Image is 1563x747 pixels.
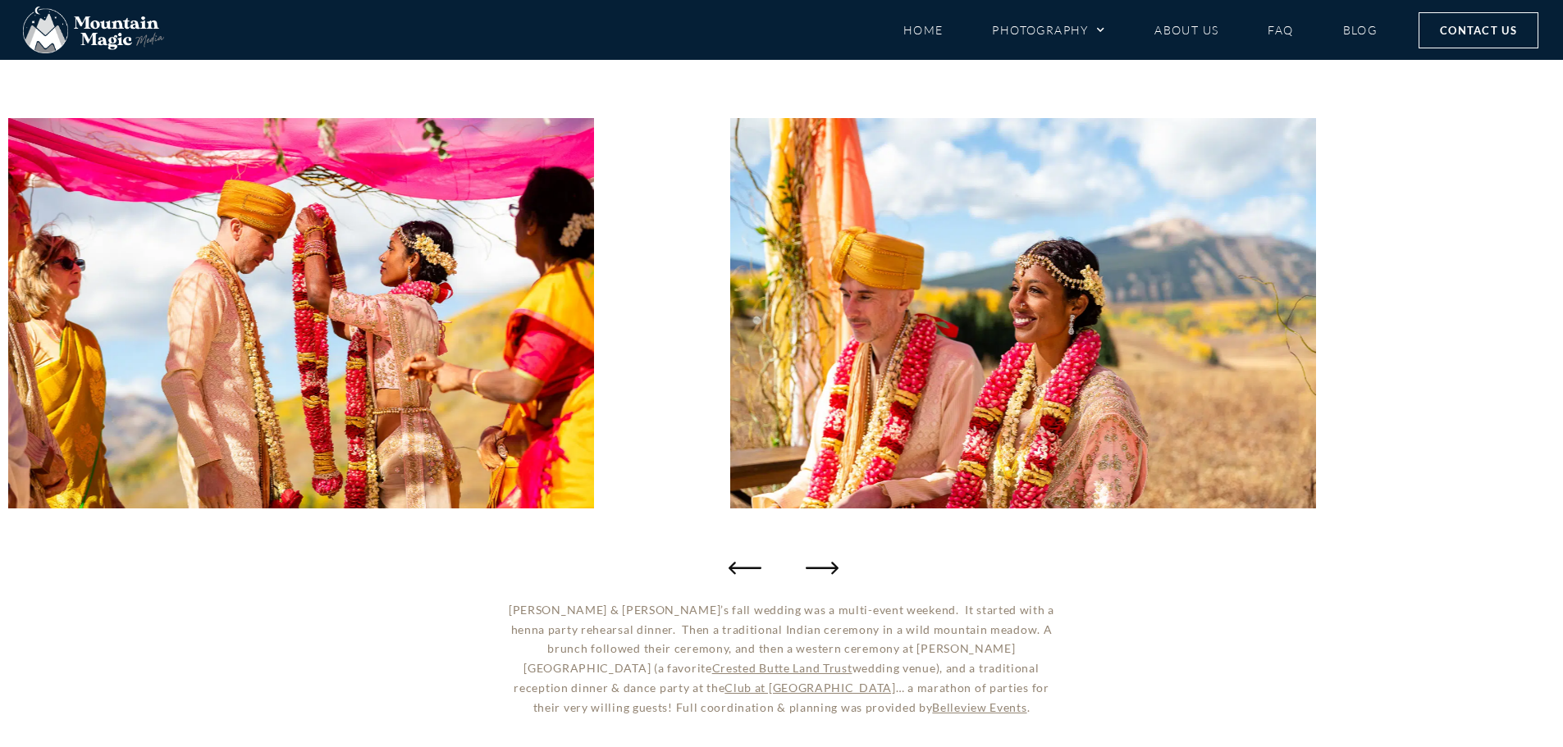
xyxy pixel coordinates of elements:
div: Previous slide [729,551,761,584]
a: Blog [1343,16,1378,44]
img: colorful Indian wedding couple newlyweds married marriage ceremony weddings Crested Butte photogr... [730,118,1316,508]
div: 20 / 93 [730,118,1316,508]
span: Contact Us [1440,21,1517,39]
a: Photography [992,16,1105,44]
img: Mountain Magic Media photography logo Crested Butte Photographer [23,7,164,54]
a: Home [903,16,944,44]
a: FAQ [1268,16,1293,44]
a: Contact Us [1419,12,1538,48]
div: Next slide [802,551,835,584]
a: Crested Butte Land Trust [712,661,852,675]
img: Mt. CB fall Indian wedding ceremony colorful aspen leaves Crested Butte photographer Gunnison pho... [7,118,593,508]
a: About Us [1154,16,1218,44]
a: Club at [GEOGRAPHIC_DATA] [724,681,896,695]
p: [PERSON_NAME] & [PERSON_NAME]’s fall wedding was a multi-event weekend. It started with a henna p... [500,600,1064,717]
div: 19 / 93 [7,118,593,508]
nav: Menu [903,16,1378,44]
a: Belleview Events [932,700,1026,714]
